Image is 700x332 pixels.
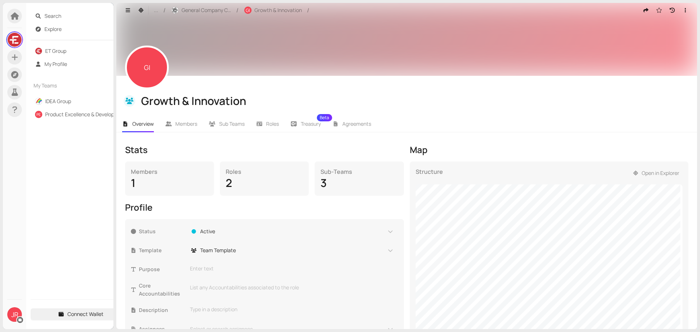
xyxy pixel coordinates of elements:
div: Roles [226,167,303,176]
div: 2 [226,176,303,190]
span: JR [11,307,18,322]
a: Explore [44,26,62,32]
div: Stats [125,144,404,156]
button: Open in Explorer [629,167,683,179]
span: Search [44,10,127,22]
img: LsfHRQdbm8.jpeg [8,33,22,47]
div: Growth & Innovation [141,94,687,108]
a: IDEA Group [45,98,71,105]
img: 8mDlBv88jbW.jpeg [172,7,178,13]
span: Active [200,227,215,235]
span: My Teams [34,82,115,90]
div: List any Accountabilities associated to the role [190,284,394,292]
span: Members [175,120,197,127]
span: Roles [266,120,279,127]
span: GI [246,8,250,13]
div: 3 [320,176,398,190]
span: Overview [132,120,154,127]
div: Profile [125,202,404,213]
div: Type in a description [190,305,394,313]
div: My Teams [31,77,131,94]
button: GIGrowth & Innovation [241,4,306,16]
span: Treasury [301,121,321,126]
span: Purpose [139,265,186,273]
span: GI [144,46,150,89]
div: Sub-Teams [320,167,398,176]
a: ET Group [45,47,66,54]
button: General Company Circle [168,4,235,16]
span: Status [139,227,186,235]
sup: Beta [317,114,332,121]
div: Members [131,167,208,176]
span: Open in Explorer [642,169,679,177]
span: Connect Wallet [67,310,104,318]
span: Growth & Innovation [254,6,302,14]
div: Map [410,144,689,156]
span: Agreements [342,120,371,127]
span: Team Template [200,246,236,254]
a: Product Excellence & Development [45,111,127,118]
a: My Profile [44,60,67,67]
span: Description [139,306,186,314]
span: ... [154,6,158,14]
button: ... [150,4,162,16]
span: Sub Teams [219,120,245,127]
div: Structure [416,167,443,184]
span: Core Accountabilities [139,282,186,298]
span: Template [139,246,186,254]
div: 1 [131,176,208,190]
button: Connect Wallet [31,308,131,320]
span: General Company Circle [182,6,231,14]
div: Enter text [190,265,394,273]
